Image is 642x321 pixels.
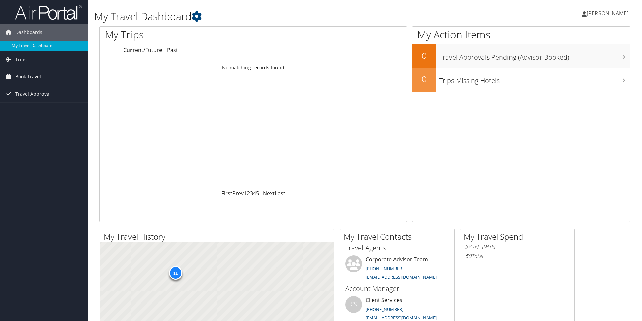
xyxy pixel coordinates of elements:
span: Travel Approval [15,85,51,102]
h1: My Trips [105,28,274,42]
span: Trips [15,51,27,68]
h2: My Travel Contacts [344,231,454,242]
a: [PERSON_NAME] [582,3,635,24]
h3: Travel Agents [345,243,449,253]
a: [PHONE_NUMBER] [366,306,403,312]
span: Dashboards [15,24,42,41]
a: 1 [244,190,247,197]
span: Book Travel [15,68,41,85]
h2: 0 [412,73,436,85]
a: 4 [253,190,256,197]
h2: My Travel Spend [464,231,574,242]
h2: My Travel History [104,231,334,242]
h1: My Travel Dashboard [94,9,455,24]
a: First [221,190,232,197]
a: Last [275,190,285,197]
img: airportal-logo.png [15,4,82,20]
a: 3 [250,190,253,197]
a: [EMAIL_ADDRESS][DOMAIN_NAME] [366,274,437,280]
a: Next [263,190,275,197]
a: 2 [247,190,250,197]
a: 5 [256,190,259,197]
a: Past [167,46,178,54]
a: Prev [232,190,244,197]
h6: [DATE] - [DATE] [465,243,569,250]
h3: Trips Missing Hotels [439,73,630,85]
a: Current/Future [123,46,162,54]
a: [EMAIL_ADDRESS][DOMAIN_NAME] [366,315,437,321]
a: 0Trips Missing Hotels [412,68,630,92]
li: Corporate Advisor Team [342,255,453,283]
div: CS [345,296,362,313]
span: $0 [465,252,471,260]
h1: My Action Items [412,28,630,42]
h6: Total [465,252,569,260]
span: [PERSON_NAME] [587,10,629,17]
td: No matching records found [100,62,407,74]
span: … [259,190,263,197]
h2: 0 [412,50,436,61]
h3: Travel Approvals Pending (Advisor Booked) [439,49,630,62]
a: 0Travel Approvals Pending (Advisor Booked) [412,44,630,68]
div: 11 [169,266,182,280]
a: [PHONE_NUMBER] [366,265,403,272]
h3: Account Manager [345,284,449,293]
